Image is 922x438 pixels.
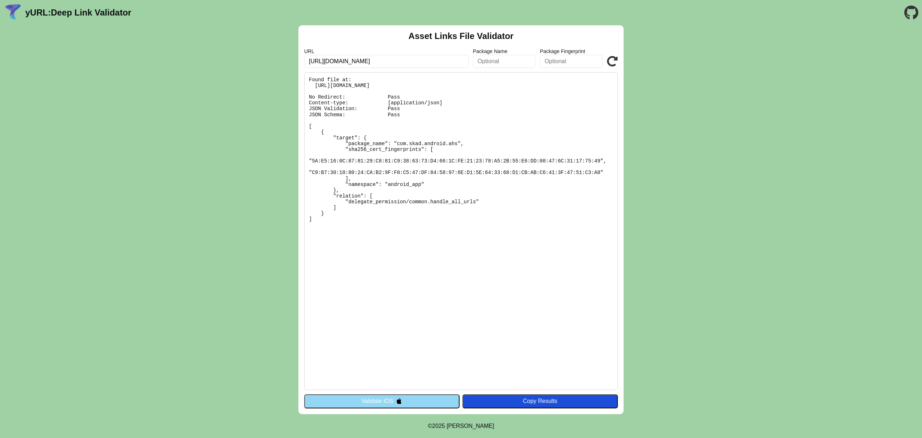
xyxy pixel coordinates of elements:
input: Optional [540,55,603,68]
pre: Found file at: [URL][DOMAIN_NAME] No Redirect: Pass Content-type: [application/json] JSON Validat... [304,72,618,390]
input: Required [304,55,469,68]
h2: Asset Links File Validator [409,31,514,41]
button: Copy Results [462,394,618,408]
img: yURL Logo [4,3,22,22]
img: appleIcon.svg [396,398,402,404]
label: Package Name [473,48,536,54]
label: URL [304,48,469,54]
span: 2025 [432,423,445,429]
a: yURL:Deep Link Validator [25,8,131,18]
button: Validate iOS [304,394,460,408]
input: Optional [473,55,536,68]
a: Michael Ibragimchayev's Personal Site [447,423,494,429]
div: Copy Results [466,398,614,404]
footer: © [428,414,494,438]
label: Package Fingerprint [540,48,603,54]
